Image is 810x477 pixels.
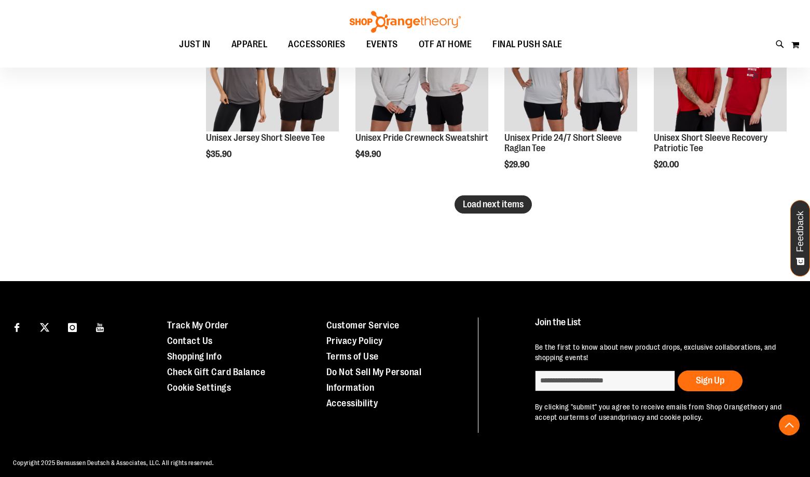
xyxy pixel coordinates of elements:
[790,200,810,276] button: Feedback - Show survey
[355,150,382,159] span: $49.90
[622,413,703,421] a: privacy and cookie policy.
[288,33,346,56] span: ACCESSORIES
[326,320,400,330] a: Customer Service
[795,211,805,252] span: Feedback
[169,33,221,56] a: JUST IN
[231,33,268,56] span: APPAREL
[63,317,81,336] a: Visit our Instagram page
[366,33,398,56] span: EVENTS
[654,132,767,153] a: Unisex Short Sleeve Recovery Patriotic Tee
[535,402,789,422] p: By clicking "submit" you agree to receive emails from Shop Orangetheory and accept our and
[13,459,214,467] span: Copyright 2025 Bensussen Deutsch & Associates, LLC. All rights reserved.
[326,367,422,393] a: Do Not Sell My Personal Information
[278,33,356,57] a: ACCESSORIES
[167,351,222,362] a: Shopping Info
[678,370,743,391] button: Sign Up
[326,398,378,408] a: Accessibility
[535,342,789,363] p: Be the first to know about new product drops, exclusive collaborations, and shopping events!
[167,336,213,346] a: Contact Us
[206,132,325,143] a: Unisex Jersey Short Sleeve Tee
[455,195,532,214] button: Load next items
[463,199,524,209] span: Load next items
[167,382,231,393] a: Cookie Settings
[206,150,233,159] span: $35.90
[348,11,462,33] img: Shop Orangetheory
[40,323,49,332] img: Twitter
[356,33,408,57] a: EVENTS
[482,33,573,57] a: FINAL PUSH SALE
[36,317,54,336] a: Visit our X page
[504,160,531,169] span: $29.90
[8,317,26,336] a: Visit our Facebook page
[654,160,680,169] span: $20.00
[419,33,472,56] span: OTF AT HOME
[91,317,109,336] a: Visit our Youtube page
[326,336,383,346] a: Privacy Policy
[492,33,562,56] span: FINAL PUSH SALE
[535,317,789,337] h4: Join the List
[779,415,800,435] button: Back To Top
[355,132,488,143] a: Unisex Pride Crewneck Sweatshirt
[408,33,483,57] a: OTF AT HOME
[535,370,675,391] input: enter email
[570,413,610,421] a: terms of use
[167,367,266,377] a: Check Gift Card Balance
[696,375,724,386] span: Sign Up
[179,33,211,56] span: JUST IN
[326,351,379,362] a: Terms of Use
[504,132,622,153] a: Unisex Pride 24/7 Short Sleeve Raglan Tee
[221,33,278,57] a: APPAREL
[167,320,229,330] a: Track My Order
